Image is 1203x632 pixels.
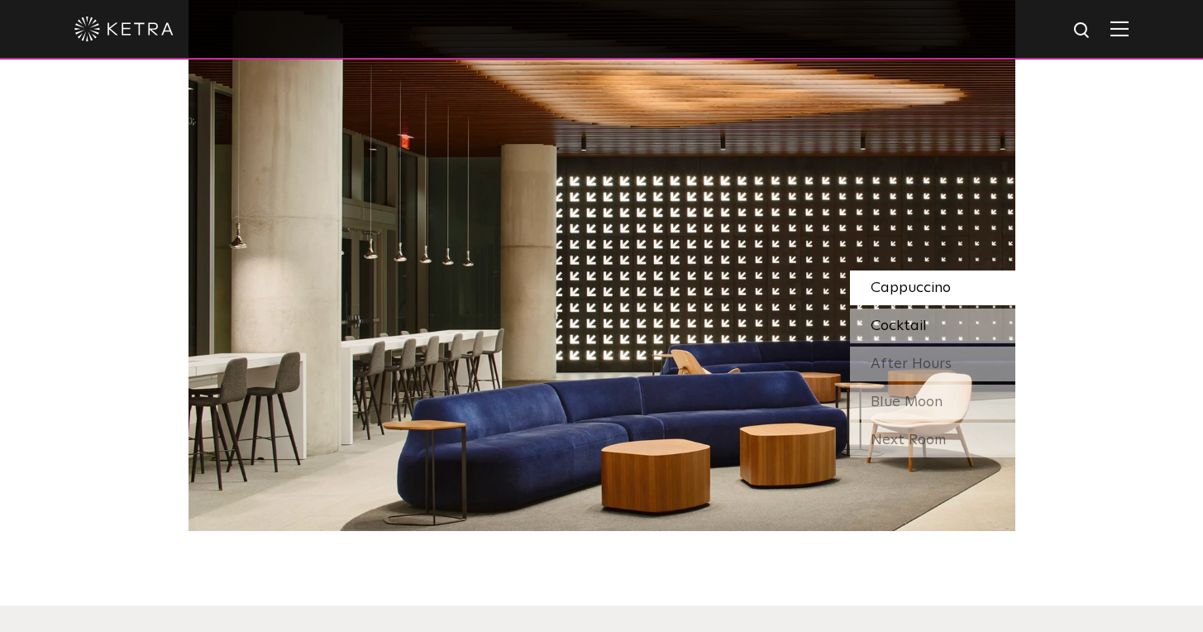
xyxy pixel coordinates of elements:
[850,423,1015,457] div: Next Room
[74,17,174,41] img: ketra-logo-2019-white
[871,318,927,333] span: Cocktail
[871,280,951,295] span: Cappuccino
[1072,21,1093,41] img: search icon
[871,395,943,409] span: Blue Moon
[1110,21,1129,36] img: Hamburger%20Nav.svg
[871,357,952,371] span: After Hours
